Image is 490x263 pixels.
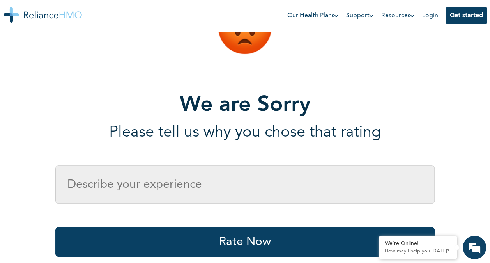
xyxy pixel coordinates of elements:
input: Describe your experience [55,165,435,204]
img: Reliance HMO's Logo [4,7,82,23]
a: Support [346,11,373,20]
a: Resources [381,11,414,20]
a: Login [422,12,438,19]
a: Our Health Plans [287,11,338,20]
p: How may I help you today? [385,248,451,254]
div: We're Online! [385,240,451,247]
button: Rate Now [55,227,435,257]
h1: We are Sorry [109,92,381,118]
p: Please tell us why you chose that rating [109,123,381,142]
button: Get started [446,7,487,24]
